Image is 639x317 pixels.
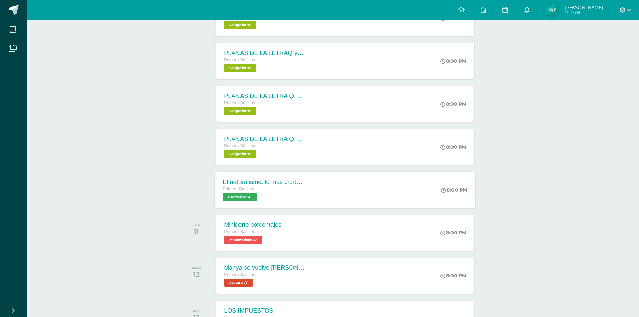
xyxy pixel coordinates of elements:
img: 83a63e5e881d2b3cd84822e0c7d080d2.png [546,3,560,17]
div: 8:00 PM [440,58,466,64]
div: MIÉ [193,309,200,313]
span: Primero Básicos [224,144,255,148]
span: Caligrafía 'A' [224,64,256,72]
div: MAR [192,266,201,270]
div: 8:00 PM [440,230,466,236]
div: El naturalismo: lo más crudo de la sociedad [223,178,304,186]
span: Caligrafía 'A' [224,21,256,29]
div: LUN [192,223,201,227]
span: Primero Básicos [224,101,255,105]
div: 8:00 PM [440,144,466,150]
span: Primero Básicos [224,58,255,62]
div: LOS IMPUESTOS [224,307,273,314]
div: 12 [192,270,201,278]
div: PLANAS DE LA LETRA Q y q mayúscula y minúscula [224,93,305,100]
div: PLANAS DE LA LETRAQ y q mayúscula y minúscula [224,50,305,57]
span: Lectura 'A' [224,279,253,287]
span: Caligrafía 'A' [224,150,256,158]
div: 8:00 PM [440,273,466,279]
div: 11 [192,227,201,235]
div: Manya se vuelve [PERSON_NAME] [224,264,305,271]
div: Minicorto porcentajes [224,221,281,228]
div: PLANAS DE LA LETRA Q y q mayúscula y minúscula [224,136,305,143]
span: Matemáticas 'A' [224,236,262,244]
div: 8:00 PM [440,101,466,107]
span: Primero Básicos [223,187,254,191]
span: Caligrafía 'A' [224,107,256,115]
span: Primero Básicos [224,272,255,277]
span: Mi Perfil [565,10,603,16]
span: Primero Básicos [224,229,255,234]
div: 8:00 PM [441,187,468,193]
span: Gramática 'A' [223,193,257,201]
span: [PERSON_NAME] [565,4,603,11]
